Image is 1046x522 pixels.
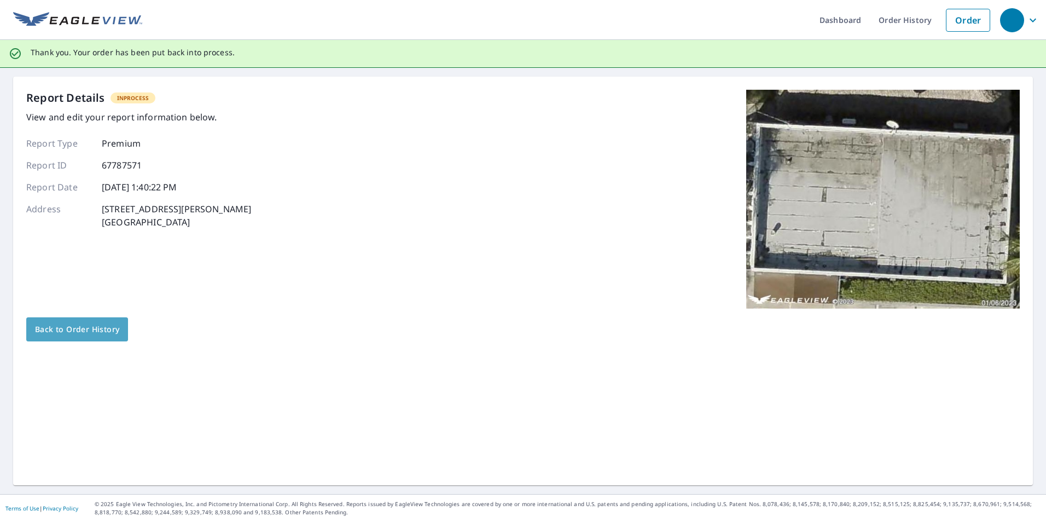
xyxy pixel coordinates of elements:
p: Thank you. Your order has been put back into process. [31,48,235,57]
p: [DATE] 1:40:22 PM [102,181,177,194]
span: InProcess [111,94,155,102]
img: Top image [746,90,1020,309]
a: Back to Order History [26,317,128,341]
p: 67787571 [102,159,142,172]
p: Premium [102,137,141,150]
p: View and edit your report information below. [26,111,251,124]
a: Privacy Policy [43,504,78,512]
a: Terms of Use [5,504,39,512]
p: | [5,505,78,512]
p: © 2025 Eagle View Technologies, Inc. and Pictometry International Corp. All Rights Reserved. Repo... [95,500,1041,517]
p: Address [26,202,92,229]
p: Report Type [26,137,92,150]
p: [STREET_ADDRESS][PERSON_NAME] [GEOGRAPHIC_DATA] [102,202,251,229]
p: Report Details [26,90,105,106]
span: Back to Order History [35,323,119,337]
p: Report ID [26,159,92,172]
a: Order [946,9,990,32]
p: Report Date [26,181,92,194]
img: EV Logo [13,12,142,28]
